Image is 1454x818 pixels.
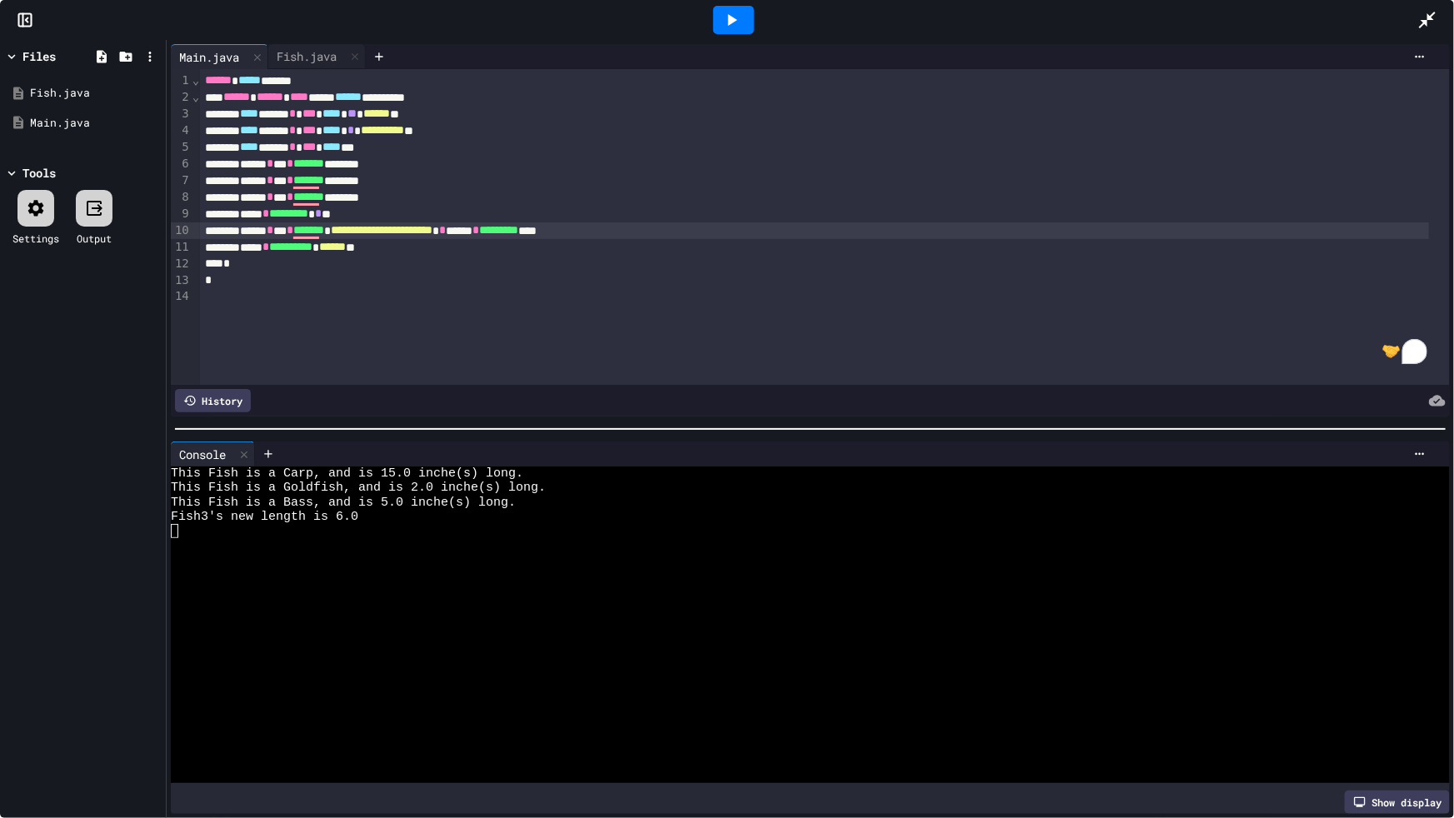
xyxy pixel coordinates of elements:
span: This Fish is a Bass, and is 5.0 inche(s) long. [171,496,516,510]
span: Fish3's new length is 6.0 [171,510,358,524]
div: To enrich screen reader interactions, please activate Accessibility in Grammarly extension settings [200,69,1450,385]
div: History [175,389,251,412]
span: This Fish is a Carp, and is 15.0 inche(s) long. [171,466,523,481]
span: This Fish is a Goldfish, and is 2.0 inche(s) long. [171,481,546,495]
